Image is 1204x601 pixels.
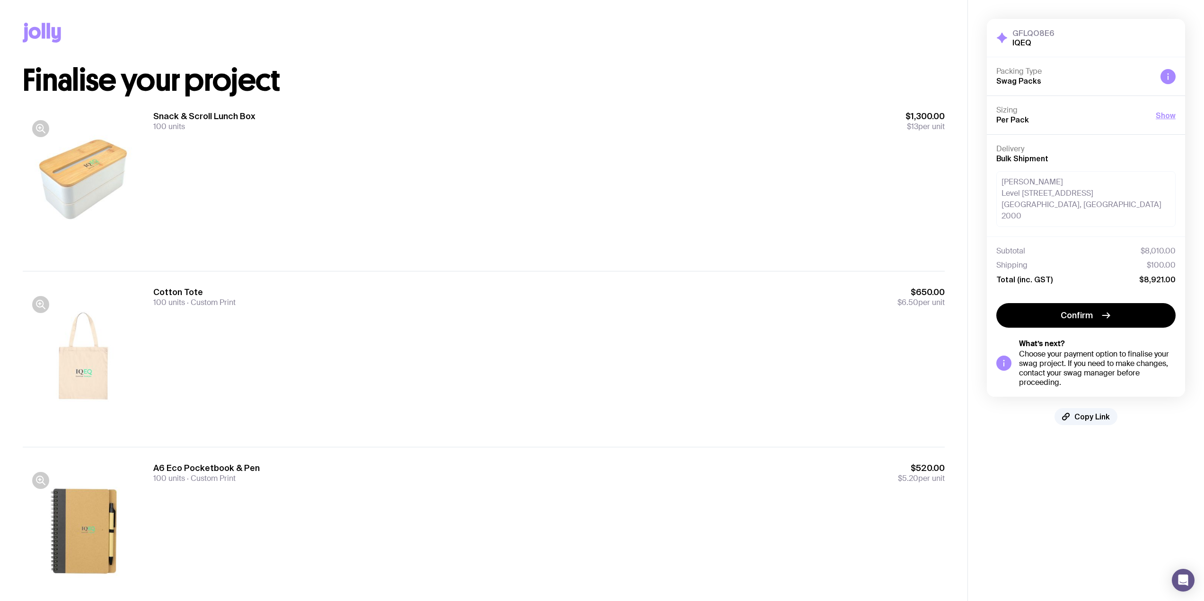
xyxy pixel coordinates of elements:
span: Swag Packs [996,77,1041,85]
h5: What’s next? [1019,339,1176,348]
span: $100.00 [1147,261,1176,270]
h1: Finalise your project [23,65,945,96]
span: $8,921.00 [1139,275,1176,284]
span: Shipping [996,261,1028,270]
span: Bulk Shipment [996,154,1048,163]
span: Custom Print [185,473,236,483]
div: Open Intercom Messenger [1172,569,1195,592]
span: Per Pack [996,115,1029,124]
span: per unit [905,122,945,131]
h2: IQEQ [1012,38,1055,47]
span: $13 [907,122,918,131]
span: $1,300.00 [905,111,945,122]
span: $5.20 [898,473,918,483]
span: Total (inc. GST) [996,275,1053,284]
h3: GFLQO8E6 [1012,28,1055,38]
h4: Delivery [996,144,1176,154]
div: Choose your payment option to finalise your swag project. If you need to make changes, contact yo... [1019,349,1176,387]
span: $6.50 [897,297,918,307]
h4: Sizing [996,105,1148,115]
h4: Packing Type [996,67,1153,76]
span: 100 units [153,122,185,131]
span: per unit [897,298,945,307]
button: Copy Link [1055,408,1117,425]
h3: A6 Eco Pocketbook & Pen [153,462,260,474]
span: $8,010.00 [1141,246,1176,256]
button: Confirm [996,303,1176,328]
button: Show [1156,110,1176,121]
span: 100 units [153,297,185,307]
span: Copy Link [1074,412,1110,421]
h3: Cotton Tote [153,287,236,298]
span: per unit [898,474,945,483]
span: Custom Print [185,297,236,307]
span: Confirm [1061,310,1093,321]
h3: Snack & Scroll Lunch Box [153,111,255,122]
span: $520.00 [898,462,945,474]
div: [PERSON_NAME] Level [STREET_ADDRESS] [GEOGRAPHIC_DATA], [GEOGRAPHIC_DATA] 2000 [996,171,1176,227]
span: $650.00 [897,287,945,298]
span: Subtotal [996,246,1025,256]
span: 100 units [153,473,185,483]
